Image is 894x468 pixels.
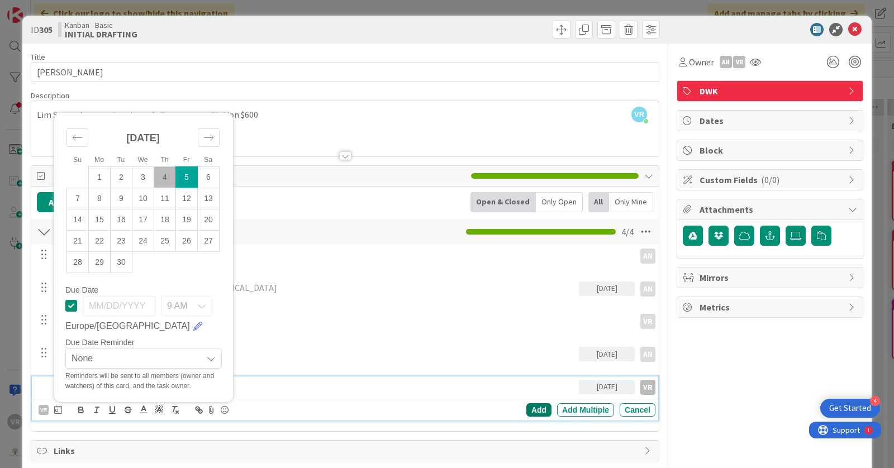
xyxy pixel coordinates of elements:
span: ID [31,23,53,36]
div: Add [526,403,551,417]
span: 4 / 4 [621,225,634,238]
td: Tuesday, 09/09/2025 12:00 PM [111,188,132,209]
td: Thursday, 09/11/2025 12:00 PM [154,188,176,209]
span: Description [31,90,69,101]
td: Wednesday, 09/03/2025 12:00 PM [132,166,154,188]
div: [DATE] [579,281,635,296]
div: Only Mine [609,192,653,212]
div: AN [640,249,655,264]
div: Calendar [54,118,232,285]
span: Mirrors [700,271,843,284]
td: Monday, 09/22/2025 12:00 PM [89,230,111,251]
span: None [72,350,197,366]
div: 1 [58,4,61,13]
td: Sunday, 09/14/2025 12:00 PM [67,209,89,230]
input: Add Checklist... [54,222,305,242]
div: VR [733,56,745,68]
strong: [DATE] [126,132,160,143]
td: Selected. Friday, 09/05/2025 12:00 PM [176,166,198,188]
div: Add Multiple [557,403,614,417]
td: Wednesday, 09/17/2025 12:00 PM [132,209,154,230]
b: 305 [39,24,53,35]
b: INITIAL DRAFTING [65,30,137,39]
td: Monday, 09/08/2025 12:00 PM [89,188,111,209]
span: Block [700,144,843,157]
td: Saturday, 09/06/2025 12:00 PM [198,166,220,188]
span: Due Date [65,285,98,293]
small: Mo [94,155,104,163]
span: 9 AM [167,298,187,313]
input: type card name here... [31,62,659,82]
small: We [137,155,148,163]
div: Open & Closed [470,192,536,212]
td: Monday, 09/15/2025 12:00 PM [89,209,111,230]
p: Draft Lim scope doc review EL + 600$ [MEDICAL_DATA] [72,281,574,294]
small: Th [160,155,168,163]
span: DWK [700,84,843,98]
div: AN [640,281,655,297]
p: Send client EL and invoice. [72,347,574,360]
td: Wednesday, 09/24/2025 12:00 PM [132,230,154,251]
td: Saturday, 09/27/2025 12:00 PM [198,230,220,251]
span: Tasks [54,169,465,183]
button: Add Checklist [37,192,115,212]
p: Lim Scope document review + follow up consultation $600 [37,108,653,121]
div: VR [39,405,49,415]
td: Tuesday, 09/23/2025 12:00 PM [111,230,132,251]
div: Only Open [536,192,583,212]
small: Su [73,155,82,163]
span: VR [631,107,647,122]
div: AN [720,56,732,68]
td: Thursday, 09/18/2025 12:00 PM [154,209,176,230]
span: Dates [700,114,843,127]
div: [DATE] [579,380,635,394]
p: Review EL and approve invoice [72,314,630,327]
div: 4 [870,396,880,406]
td: Thursday, 09/25/2025 12:00 PM [154,230,176,251]
td: Tuesday, 09/30/2025 12:00 PM [111,251,132,273]
label: Title [31,52,45,62]
span: Kanban - Basic [65,21,137,30]
td: Monday, 09/01/2025 12:00 PM [89,166,111,188]
span: Due Date Reminder [65,338,135,346]
small: Sa [204,155,212,163]
span: Attachments [700,203,843,216]
div: Move forward to switch to the next month. [198,128,220,146]
input: MM/DD/YYYY [83,295,155,316]
td: Tuesday, 09/02/2025 12:00 PM [111,166,132,188]
div: Get Started [829,403,871,414]
div: AN [640,347,655,362]
div: All [588,192,609,212]
td: Wednesday, 09/10/2025 12:00 PM [132,188,154,209]
div: VR [640,314,655,329]
div: VR [640,380,655,395]
td: Monday, 09/29/2025 12:00 PM [89,251,111,273]
div: Reminders will be sent to all members (owner and watchers) of this card, and the task owner. [65,370,222,390]
span: Links [54,444,639,457]
span: Owner [689,55,714,69]
small: Fr [183,155,190,163]
p: Create clio matter, send consult bill [72,249,630,261]
td: Friday, 09/19/2025 12:00 PM [176,209,198,230]
span: Metrics [700,300,843,314]
td: Saturday, 09/13/2025 12:00 PM [198,188,220,209]
td: Thursday, 09/04/2025 12:00 PM [154,166,176,188]
td: Sunday, 09/28/2025 12:00 PM [67,251,89,273]
span: Custom Fields [700,173,843,187]
td: Tuesday, 09/16/2025 12:00 PM [111,209,132,230]
div: Open Get Started checklist, remaining modules: 4 [820,399,880,418]
td: Friday, 09/26/2025 12:00 PM [176,230,198,251]
td: Sunday, 09/07/2025 12:00 PM [67,188,89,209]
td: Sunday, 09/21/2025 12:00 PM [67,230,89,251]
p: Review client documents before consultation [54,380,574,393]
td: Saturday, 09/20/2025 12:00 PM [198,209,220,230]
span: Europe/[GEOGRAPHIC_DATA] [65,319,190,332]
small: Tu [117,155,125,163]
div: [DATE] [579,347,635,361]
div: Cancel [620,403,655,417]
span: ( 0/0 ) [761,174,779,185]
span: Support [23,2,51,15]
td: Friday, 09/12/2025 12:00 PM [176,188,198,209]
div: Move backward to switch to the previous month. [66,128,88,146]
